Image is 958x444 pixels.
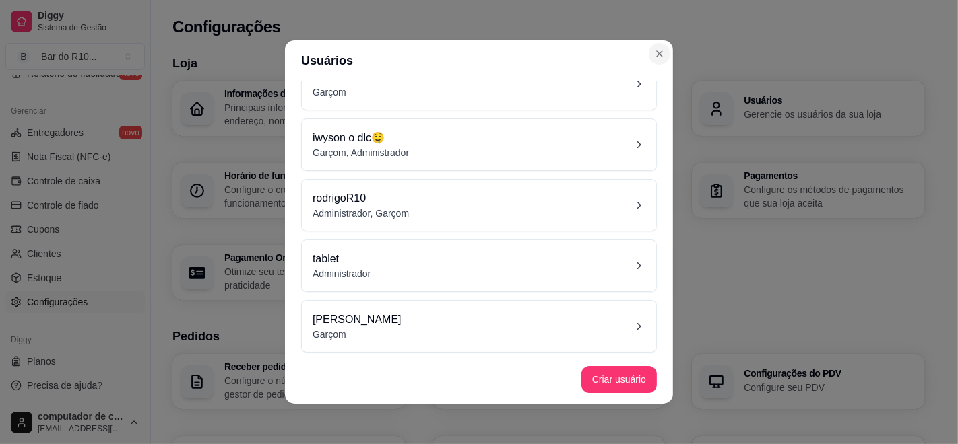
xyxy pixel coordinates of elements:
p: Garçom [313,328,402,341]
button: Close [649,43,670,65]
p: Garçom [313,85,346,99]
header: Usuários [285,40,673,81]
p: iwyson o dlc🤤 [313,130,409,146]
button: Criar usuário [581,366,657,393]
p: [PERSON_NAME] [313,311,402,328]
p: Administrador [313,267,371,281]
p: Administrador, Garçom [313,207,409,220]
p: tablet [313,251,371,267]
p: rodrigoR10 [313,190,409,207]
p: Garçom, Administrador [313,146,409,159]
